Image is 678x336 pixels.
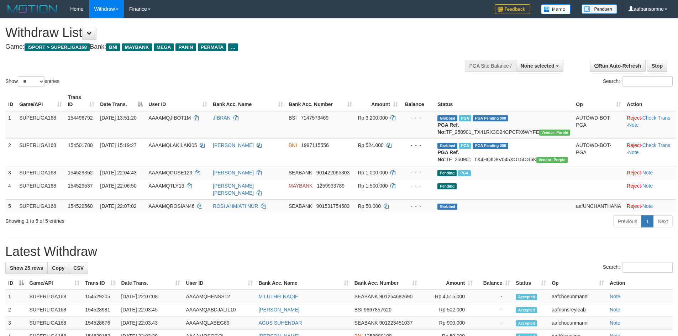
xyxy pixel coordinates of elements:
span: Accepted [516,320,537,326]
span: 154529560 [68,203,93,209]
td: 154528981 [82,303,118,316]
td: · · [624,111,676,139]
th: Amount: activate to sort column ascending [355,91,401,111]
td: aafnonsreyleab [549,303,607,316]
a: Reject [627,142,641,148]
td: aafUNCHANTHANA [573,199,624,212]
span: Copy 901254682690 to clipboard [379,294,412,299]
span: Grabbed [437,115,457,121]
td: - [475,316,513,330]
span: Copy 901422065303 to clipboard [316,170,349,175]
img: Feedback.jpg [495,4,530,14]
th: Balance [401,91,435,111]
td: · [624,179,676,199]
td: 5 [5,199,16,212]
a: Copy [47,262,69,274]
a: Note [610,320,620,326]
a: CSV [69,262,88,274]
span: ... [228,43,238,51]
span: Rp 1.000.000 [358,170,388,175]
span: AAAAMQROSIAN46 [148,203,194,209]
td: · [624,166,676,179]
td: · · [624,138,676,166]
a: 1 [641,215,653,227]
span: Copy 7147573469 to clipboard [301,115,329,121]
a: Note [642,203,653,209]
div: Showing 1 to 5 of 5 entries [5,215,277,225]
th: Status [435,91,573,111]
span: 154529537 [68,183,93,189]
span: MAYBANK [122,43,152,51]
span: Accepted [516,307,537,313]
th: Amount: activate to sort column ascending [420,277,476,290]
span: [DATE] 15:19:27 [100,142,136,148]
td: aafchoeunmanni [549,316,607,330]
td: SUPERLIGA168 [16,166,65,179]
a: Reject [627,183,641,189]
td: Rp 4,515,000 [420,290,476,303]
b: PGA Ref. No: [437,122,459,135]
span: BNI [106,43,120,51]
span: PGA Pending [473,143,508,149]
span: Rp 50.000 [358,203,381,209]
a: Reject [627,170,641,175]
th: Game/API: activate to sort column ascending [27,277,83,290]
span: Copy 1997115556 to clipboard [301,142,329,148]
td: AUTOWD-BOT-PGA [573,111,624,139]
span: 154496792 [68,115,93,121]
span: Show 25 rows [10,265,43,271]
span: Vendor URL: https://trx4.1velocity.biz [539,130,570,136]
th: Game/API: activate to sort column ascending [16,91,65,111]
span: CSV [73,265,84,271]
span: Copy [52,265,64,271]
td: 1 [5,290,27,303]
th: Bank Acc. Name: activate to sort column ascending [210,91,286,111]
th: User ID: activate to sort column ascending [146,91,210,111]
span: [DATE] 22:06:50 [100,183,136,189]
span: AAAAMQLAKILAKI05 [148,142,197,148]
th: Action [624,91,676,111]
a: [PERSON_NAME] [213,142,254,148]
span: AAAAMQTLY13 [148,183,184,189]
a: Reject [627,203,641,209]
td: aafchoeunmanni [549,290,607,303]
th: Op: activate to sort column ascending [549,277,607,290]
td: · [624,199,676,212]
span: Grabbed [437,143,457,149]
span: [DATE] 13:51:20 [100,115,136,121]
span: SEABANK [289,203,312,209]
th: ID [5,91,16,111]
td: 3 [5,166,16,179]
a: Previous [613,215,642,227]
td: TF_250901_TX4HQID8V045XO15DG6K [435,138,573,166]
span: Marked by aafchoeunmanni [458,170,471,176]
span: MAYBANK [289,183,312,189]
a: Next [653,215,673,227]
span: Copy 901531754583 to clipboard [316,203,349,209]
td: SUPERLIGA168 [16,199,65,212]
td: AAAAMQHENSS12 [183,290,256,303]
select: Showentries [18,76,44,87]
span: Rp 524.000 [358,142,383,148]
span: Pending [437,183,457,189]
div: - - - [404,142,432,149]
td: 1 [5,111,16,139]
td: SUPERLIGA168 [27,303,83,316]
span: Accepted [516,294,537,300]
a: Run Auto-Refresh [590,60,646,72]
div: - - - [404,182,432,189]
th: Status: activate to sort column ascending [513,277,549,290]
span: PANIN [175,43,196,51]
td: 154528676 [82,316,118,330]
td: SUPERLIGA168 [27,316,83,330]
a: [PERSON_NAME] [213,170,254,175]
td: Rp 502,000 [420,303,476,316]
td: 2 [5,303,27,316]
th: Trans ID: activate to sort column ascending [65,91,97,111]
a: JIBRAN [213,115,231,121]
span: SEABANK [354,320,378,326]
th: User ID: activate to sort column ascending [183,277,256,290]
th: Trans ID: activate to sort column ascending [82,277,118,290]
a: Check Trans [642,115,671,121]
td: SUPERLIGA168 [16,179,65,199]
